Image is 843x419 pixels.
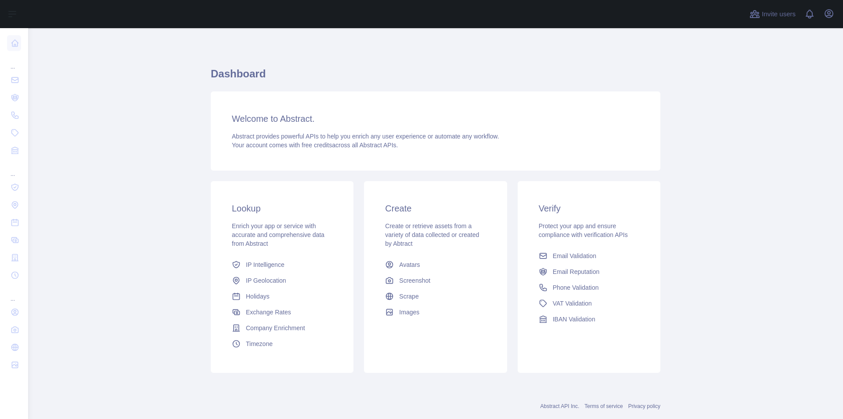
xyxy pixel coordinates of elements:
[7,285,21,302] div: ...
[246,276,286,285] span: IP Geolocation
[399,308,419,317] span: Images
[382,288,489,304] a: Scrape
[762,9,796,19] span: Invite users
[382,257,489,273] a: Avatars
[553,267,600,276] span: Email Reputation
[246,260,285,269] span: IP Intelligence
[385,222,479,247] span: Create or retrieve assets from a variety of data collected or created by Abtract
[399,292,418,301] span: Scrape
[553,299,592,308] span: VAT Validation
[246,308,291,317] span: Exchange Rates
[553,315,595,324] span: IBAN Validation
[382,273,489,288] a: Screenshot
[539,202,639,215] h3: Verify
[228,304,336,320] a: Exchange Rates
[7,160,21,178] div: ...
[748,7,797,21] button: Invite users
[232,222,324,247] span: Enrich your app or service with accurate and comprehensive data from Abstract
[553,283,599,292] span: Phone Validation
[540,403,580,409] a: Abstract API Inc.
[535,295,643,311] a: VAT Validation
[232,113,639,125] h3: Welcome to Abstract.
[246,339,273,348] span: Timezone
[535,311,643,327] a: IBAN Validation
[228,288,336,304] a: Holidays
[535,264,643,280] a: Email Reputation
[399,260,420,269] span: Avatars
[228,320,336,336] a: Company Enrichment
[246,292,270,301] span: Holidays
[7,53,21,70] div: ...
[628,403,660,409] a: Privacy policy
[399,276,430,285] span: Screenshot
[228,257,336,273] a: IP Intelligence
[539,222,628,238] span: Protect your app and ensure compliance with verification APIs
[232,133,499,140] span: Abstract provides powerful APIs to help you enrich any user experience or automate any workflow.
[535,248,643,264] a: Email Validation
[228,336,336,352] a: Timezone
[553,251,596,260] span: Email Validation
[385,202,486,215] h3: Create
[246,324,305,332] span: Company Enrichment
[584,403,623,409] a: Terms of service
[232,142,398,149] span: Your account comes with across all Abstract APIs.
[382,304,489,320] a: Images
[535,280,643,295] a: Phone Validation
[302,142,332,149] span: free credits
[232,202,332,215] h3: Lookup
[211,67,660,88] h1: Dashboard
[228,273,336,288] a: IP Geolocation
